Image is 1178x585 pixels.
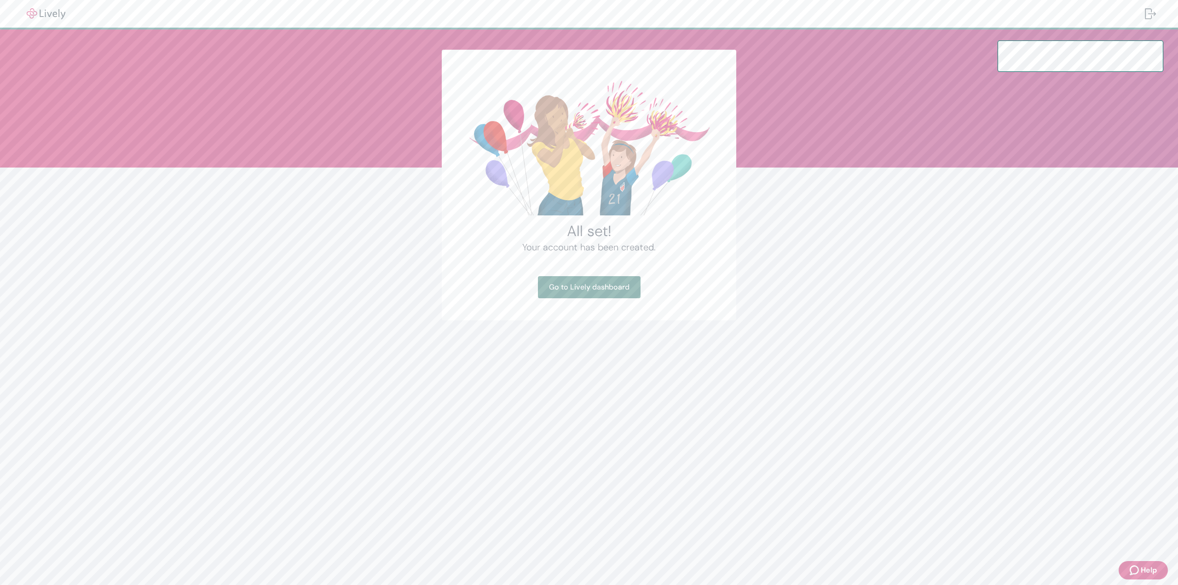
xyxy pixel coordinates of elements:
[1119,561,1168,579] button: Zendesk support iconHelp
[1138,3,1163,25] button: Log out
[1130,565,1141,576] svg: Zendesk support icon
[464,222,714,240] h2: All set!
[1141,565,1157,576] span: Help
[538,276,641,298] a: Go to Lively dashboard
[464,240,714,254] h4: Your account has been created.
[20,8,72,19] img: Lively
